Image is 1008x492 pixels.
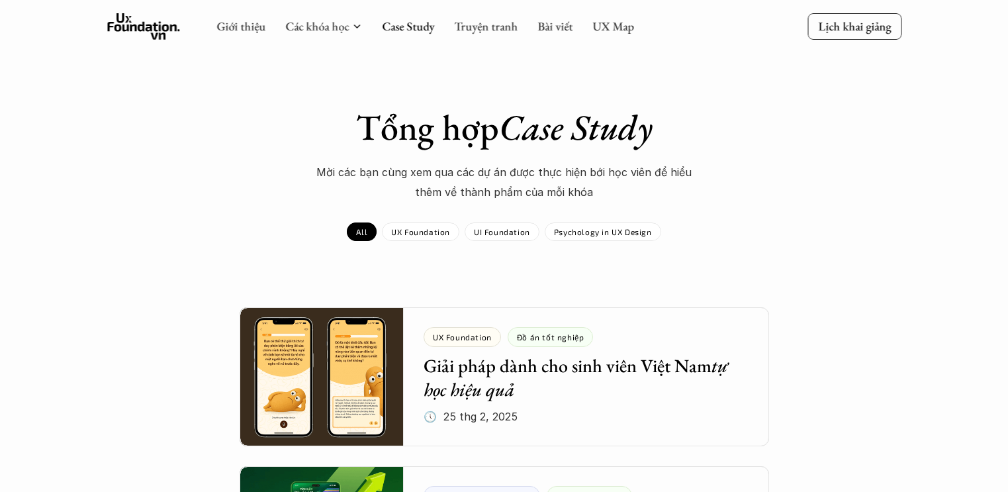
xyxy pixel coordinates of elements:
a: Truyện tranh [454,19,518,34]
p: UI Foundation [474,227,530,236]
p: All [356,227,367,236]
em: Case Study [499,104,653,150]
a: UX Map [592,19,634,34]
p: Mời các bạn cùng xem qua các dự án được thực hiện bới học viên để hiểu thêm về thành phẩm của mỗi... [306,162,703,203]
a: Giải pháp dành cho sinh viên Việt Namtự học hiệu quả🕔 25 thg 2, 2025 [240,307,769,446]
a: Các khóa học [285,19,349,34]
a: Lịch khai giảng [807,13,901,39]
p: Psychology in UX Design [554,227,652,236]
a: Bài viết [537,19,573,34]
a: Giới thiệu [216,19,265,34]
p: Lịch khai giảng [818,19,891,34]
h1: Tổng hợp [273,106,736,149]
p: UX Foundation [391,227,450,236]
a: Case Study [382,19,434,34]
